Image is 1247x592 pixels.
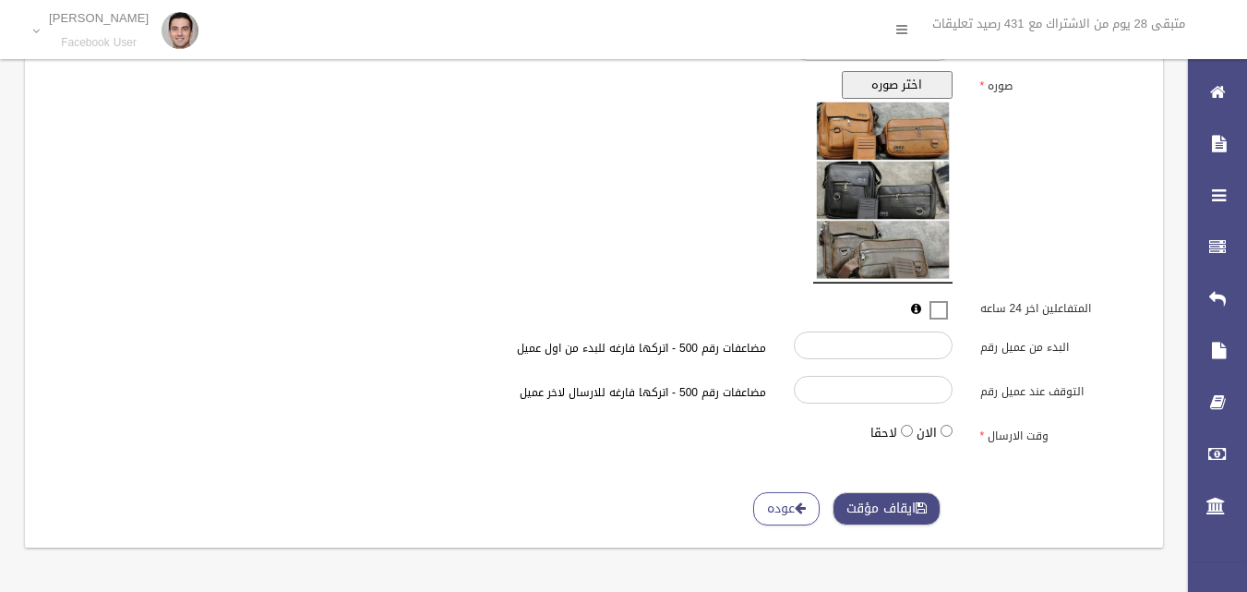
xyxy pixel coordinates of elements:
[966,294,1153,320] label: المتفاعلين اخر 24 ساعه
[917,422,937,444] label: الان
[966,71,1153,97] label: صوره
[329,387,766,399] h6: مضاعفات رقم 500 - اتركها فارغه للارسال لاخر عميل
[966,376,1153,402] label: التوقف عند عميل رقم
[813,99,952,284] img: معاينه الصوره
[49,11,149,25] p: [PERSON_NAME]
[833,492,941,526] button: ايقاف مؤقت
[966,332,1153,357] label: البدء من عميل رقم
[966,421,1153,447] label: وقت الارسال
[870,422,897,444] label: لاحقا
[49,36,149,50] small: Facebook User
[753,492,820,526] a: عوده
[329,343,766,355] h6: مضاعفات رقم 500 - اتركها فارغه للبدء من اول عميل
[842,71,953,99] button: اختر صوره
